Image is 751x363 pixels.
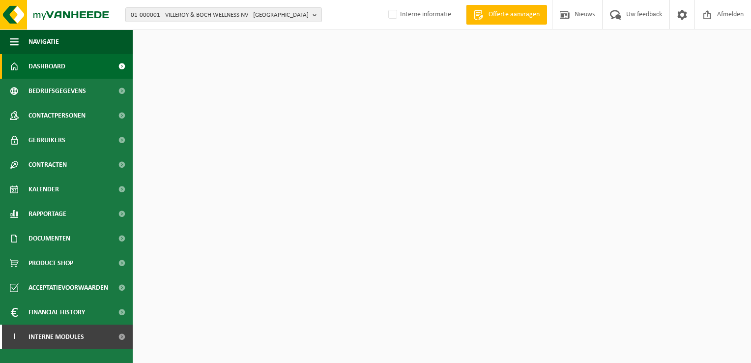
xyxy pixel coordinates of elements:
[29,300,85,325] span: Financial History
[29,103,86,128] span: Contactpersonen
[29,202,66,226] span: Rapportage
[29,177,59,202] span: Kalender
[486,10,542,20] span: Offerte aanvragen
[29,30,59,54] span: Navigatie
[125,7,322,22] button: 01-000001 - VILLEROY & BOCH WELLNESS NV - [GEOGRAPHIC_DATA]
[466,5,547,25] a: Offerte aanvragen
[29,128,65,152] span: Gebruikers
[10,325,19,349] span: I
[29,79,86,103] span: Bedrijfsgegevens
[29,226,70,251] span: Documenten
[29,275,108,300] span: Acceptatievoorwaarden
[29,54,65,79] span: Dashboard
[29,152,67,177] span: Contracten
[131,8,309,23] span: 01-000001 - VILLEROY & BOCH WELLNESS NV - [GEOGRAPHIC_DATA]
[29,325,84,349] span: Interne modules
[386,7,451,22] label: Interne informatie
[29,251,73,275] span: Product Shop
